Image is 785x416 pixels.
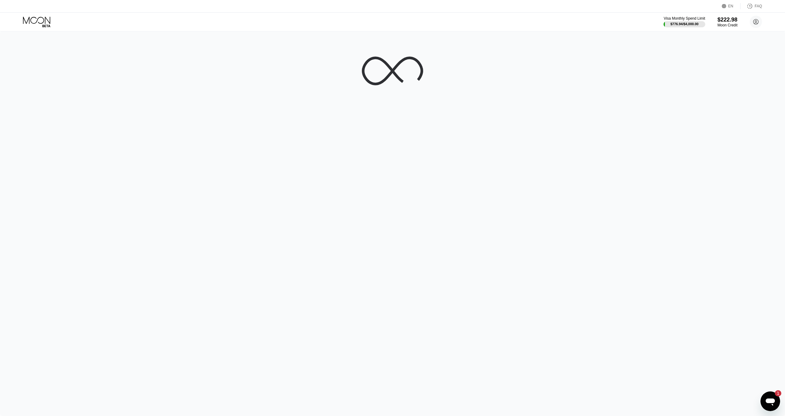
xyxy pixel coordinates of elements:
iframe: Anzahl ungelesener Nachrichten [769,390,781,396]
div: $222.98Moon Credit [718,17,737,27]
div: FAQ [741,3,762,9]
div: FAQ [755,4,762,8]
div: EN [722,3,741,9]
div: Moon Credit [718,23,737,27]
div: $222.98 [718,17,737,23]
div: EN [728,4,733,8]
div: Visa Monthly Spend Limit [664,16,705,21]
iframe: Schaltfläche zum Öffnen des Messaging-Fensters [760,391,780,411]
div: $776.94 / $4,000.00 [670,22,699,26]
div: Visa Monthly Spend Limit$776.94/$4,000.00 [664,16,705,27]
